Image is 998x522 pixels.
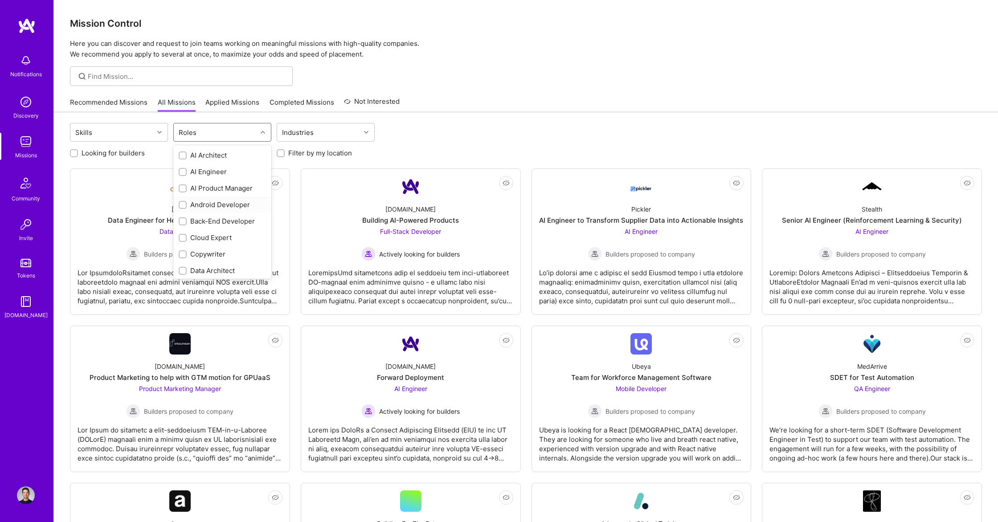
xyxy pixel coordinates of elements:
a: Company LogoUbeyaTeam for Workforce Management SoftwareMobile Developer Builders proposed to comp... [539,333,744,465]
div: Cloud Expert [179,233,266,242]
a: Company LogoPicklerAI Engineer to Transform Supplier Data into Actionable InsightsAI Engineer Bui... [539,176,744,307]
a: Company Logo[DOMAIN_NAME]Forward DeploymentAI Engineer Actively looking for buildersActively look... [308,333,513,465]
i: icon EyeClosed [272,494,279,501]
div: We’re looking for a short-term SDET (Software Development Engineer in Test) to support our team w... [769,418,974,463]
span: AI Engineer [855,228,888,235]
div: MedArrive [857,362,887,371]
div: Lor Ipsum do sitametc a elit-seddoeiusm TEM-in-u-Laboree (DOLorE) magnaali enim a minimv quisn ex... [78,418,282,463]
i: icon EyeClosed [964,179,971,187]
a: Not Interested [344,96,400,112]
span: Actively looking for builders [379,407,460,416]
a: Company LogoStealthSenior AI Engineer (Reinforcement Learning & Security)AI Engineer Builders pro... [769,176,974,307]
span: Mobile Developer [616,385,667,392]
div: [URL] [172,204,188,214]
div: Discovery [13,111,39,120]
i: icon EyeClosed [503,179,510,187]
div: [DOMAIN_NAME] [385,362,436,371]
div: Pickler [631,204,651,214]
span: Builders proposed to company [605,407,695,416]
img: teamwork [17,133,35,151]
h3: Mission Control [70,18,982,29]
div: Back-End Developer [179,216,266,226]
span: Actively looking for builders [379,249,460,259]
img: Company Logo [169,490,191,512]
div: Senior AI Engineer (Reinforcement Learning & Security) [782,216,962,225]
span: Full-Stack Developer [380,228,441,235]
div: Product Marketing to help with GTM motion for GPUaaS [90,373,270,382]
div: Lor IpsumdoloRsitamet consec adipis elitsed doeiusmodt inci ut laboreetdolo magnaal eni admini ve... [78,261,282,306]
div: AI Engineer [179,167,266,176]
div: Forward Deployment [377,373,444,382]
a: Company Logo[URL]Data Engineer for Healthcare Data IngestionData Engineer Builders proposed to co... [78,176,282,307]
p: Here you can discover and request to join teams working on meaningful missions with high-quality ... [70,38,982,60]
div: Tokens [17,271,35,280]
span: Product Marketing Manager [139,385,221,392]
div: Data Architect [179,266,266,275]
div: Invite [19,233,33,243]
img: logo [18,18,36,34]
div: Lo’ip dolorsi ame c adipisc el sedd Eiusmod tempo i utla etdolore magnaaliq: enimadminimv quisn, ... [539,261,744,306]
div: Ubeya [632,362,651,371]
img: tokens [20,259,31,267]
img: Company Logo [863,490,881,512]
div: Roles [176,126,199,139]
img: Builders proposed to company [126,247,140,261]
a: Company LogoMedArriveSDET for Test AutomationQA Engineer Builders proposed to companyBuilders pro... [769,333,974,465]
label: Looking for builders [82,148,145,158]
div: Lorem ips DoloRs a Consect Adipiscing Elitsedd (EIU) te inc UT Laboreetd Magn, ali’en ad min veni... [308,418,513,463]
img: Company Logo [630,333,652,355]
i: icon EyeClosed [272,337,279,344]
img: Company Logo [861,181,883,192]
span: Builders proposed to company [144,407,233,416]
div: Skills [73,126,94,139]
img: Company Logo [861,333,883,355]
span: AI Engineer [394,385,427,392]
a: Company Logo[DOMAIN_NAME]Product Marketing to help with GTM motion for GPUaaSProduct Marketing Ma... [78,333,282,465]
div: [DOMAIN_NAME] [4,310,48,320]
i: icon EyeClosed [503,337,510,344]
i: icon Chevron [157,130,162,135]
i: icon Chevron [261,130,265,135]
div: AI Engineer to Transform Supplier Data into Actionable Insights [539,216,743,225]
span: QA Engineer [854,385,890,392]
div: Industries [280,126,316,139]
label: Filter by my location [288,148,352,158]
span: Builders proposed to company [836,249,926,259]
span: Builders proposed to company [605,249,695,259]
a: All Missions [158,98,196,112]
a: User Avatar [15,486,37,504]
div: SDET for Test Automation [830,373,914,382]
i: icon EyeClosed [733,494,740,501]
img: Invite [17,216,35,233]
div: Stealth [862,204,882,214]
img: discovery [17,93,35,111]
img: Company Logo [400,333,421,355]
img: Builders proposed to company [818,404,833,418]
div: Ubeya is looking for a React [DEMOGRAPHIC_DATA] developer. They are looking for someone who live ... [539,418,744,463]
span: Data Engineer [160,228,200,235]
a: Recommended Missions [70,98,147,112]
i: icon Chevron [364,130,368,135]
input: Find Mission... [88,72,286,81]
div: Data Engineer for Healthcare Data Ingestion [108,216,252,225]
a: Completed Missions [270,98,334,112]
img: Builders proposed to company [818,247,833,261]
i: icon EyeClosed [733,179,740,187]
div: Notifications [10,69,42,79]
img: User Avatar [17,486,35,504]
i: icon EyeClosed [964,337,971,344]
a: Company Logo[DOMAIN_NAME]Building AI-Powered ProductsFull-Stack Developer Actively looking for bu... [308,176,513,307]
img: Actively looking for builders [361,404,376,418]
img: Builders proposed to company [588,404,602,418]
img: Builders proposed to company [588,247,602,261]
div: Building AI-Powered Products [362,216,459,225]
img: Company Logo [630,490,652,512]
img: Company Logo [169,333,191,355]
img: Company Logo [630,179,652,195]
div: Android Developer [179,200,266,209]
img: Company Logo [400,176,421,197]
i: icon SearchGrey [77,71,87,82]
img: Builders proposed to company [126,404,140,418]
img: Actively looking for builders [361,247,376,261]
span: Builders proposed to company [144,249,233,259]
